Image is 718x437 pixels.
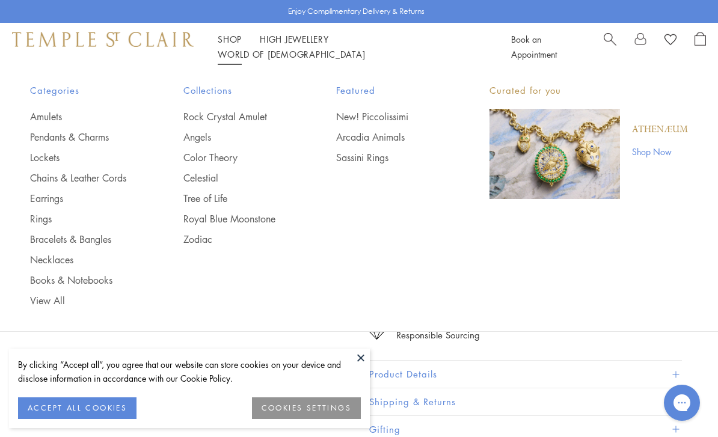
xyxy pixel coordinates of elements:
a: Angels [183,130,289,144]
a: View Wishlist [664,32,677,50]
a: Royal Blue Moonstone [183,212,289,225]
div: By clicking “Accept all”, you agree that our website can store cookies on your device and disclos... [18,358,361,385]
a: Books & Notebooks [30,274,135,287]
a: New! Piccolissimi [336,110,441,123]
a: Zodiac [183,233,289,246]
img: icon_sourcing.svg [369,328,384,340]
button: Shipping & Returns [369,388,682,415]
a: Rings [30,212,135,225]
a: Athenæum [632,123,688,136]
span: Featured [336,83,441,98]
a: View All [30,294,135,307]
a: Color Theory [183,151,289,164]
a: Search [604,32,616,62]
a: Earrings [30,192,135,205]
a: Lockets [30,151,135,164]
a: Pendants & Charms [30,130,135,144]
a: ShopShop [218,33,242,45]
button: COOKIES SETTINGS [252,397,361,419]
iframe: Gorgias live chat messenger [658,380,706,425]
p: Enjoy Complimentary Delivery & Returns [288,5,425,17]
a: Arcadia Animals [336,130,441,144]
span: Collections [183,83,289,98]
p: Curated for you [489,83,688,98]
a: Amulets [30,110,135,123]
a: Open Shopping Bag [695,32,706,62]
a: Celestial [183,171,289,185]
a: Necklaces [30,253,135,266]
button: Product Details [369,361,682,388]
a: Book an Appointment [511,33,557,60]
span: Categories [30,83,135,98]
a: World of [DEMOGRAPHIC_DATA]World of [DEMOGRAPHIC_DATA] [218,48,365,60]
a: High JewelleryHigh Jewellery [260,33,329,45]
nav: Main navigation [218,32,484,62]
div: Responsible Sourcing [396,328,480,343]
a: Chains & Leather Cords [30,171,135,185]
a: Rock Crystal Amulet [183,110,289,123]
button: ACCEPT ALL COOKIES [18,397,137,419]
a: Sassini Rings [336,151,441,164]
img: Temple St. Clair [12,32,194,46]
a: Tree of Life [183,192,289,205]
a: Shop Now [632,145,688,158]
a: Bracelets & Bangles [30,233,135,246]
